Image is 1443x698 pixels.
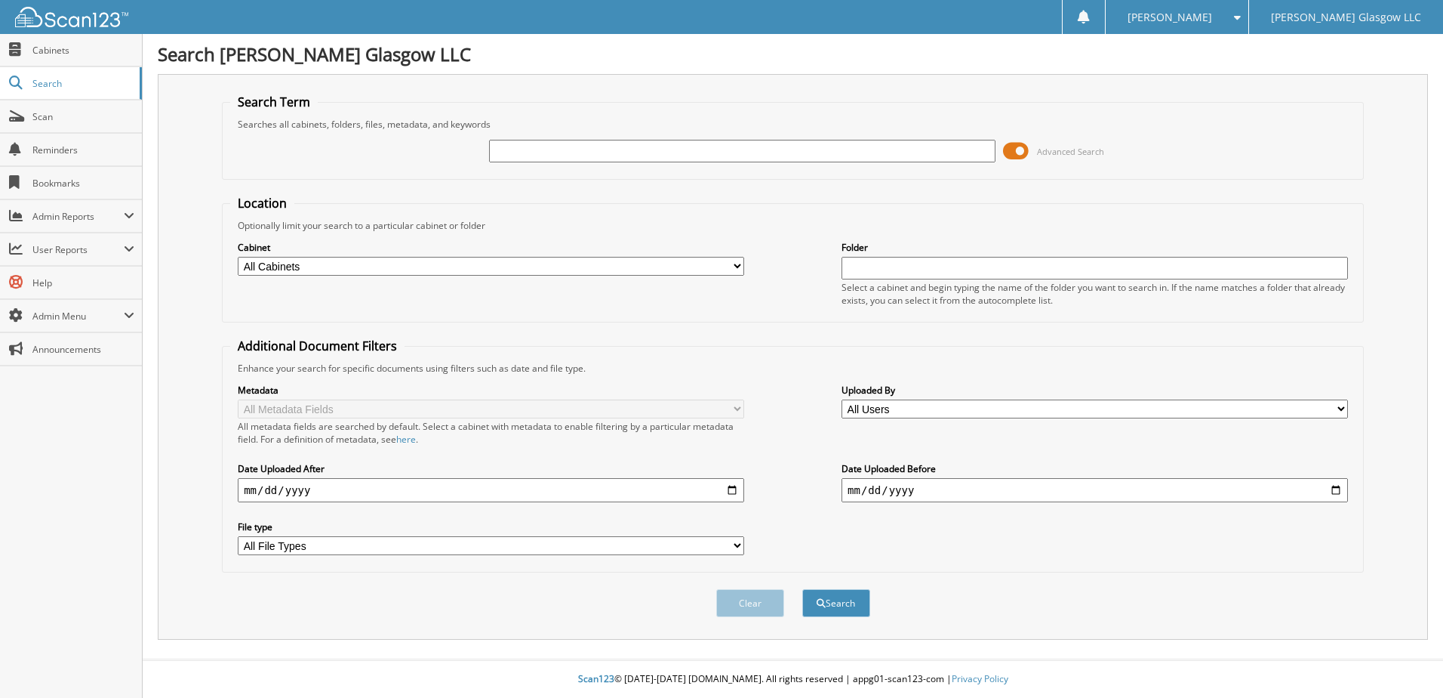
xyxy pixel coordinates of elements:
span: Cabinets [32,44,134,57]
legend: Search Term [230,94,318,110]
img: scan123-logo-white.svg [15,7,128,27]
input: start [238,478,744,502]
span: [PERSON_NAME] Glasgow LLC [1271,13,1421,22]
label: Date Uploaded Before [841,462,1348,475]
span: User Reports [32,243,124,256]
button: Clear [716,589,784,617]
div: All metadata fields are searched by default. Select a cabinet with metadata to enable filtering b... [238,420,744,446]
label: Date Uploaded After [238,462,744,475]
label: Folder [841,241,1348,254]
legend: Location [230,195,294,212]
span: Help [32,276,134,289]
h1: Search [PERSON_NAME] Glasgow LLC [158,42,1428,66]
span: Reminders [32,144,134,156]
span: Admin Menu [32,310,124,323]
span: Scan123 [578,672,614,685]
legend: Additional Document Filters [230,338,405,354]
div: © [DATE]-[DATE] [DOMAIN_NAME]. All rights reserved | appg01-scan123-com | [143,661,1443,698]
div: Optionally limit your search to a particular cabinet or folder [230,219,1355,232]
div: Enhance your search for specific documents using filters such as date and file type. [230,362,1355,375]
div: Searches all cabinets, folders, files, metadata, and keywords [230,118,1355,131]
span: Search [32,77,132,90]
input: end [841,478,1348,502]
label: Cabinet [238,241,744,254]
label: Metadata [238,384,744,397]
button: Search [802,589,870,617]
label: File type [238,520,744,533]
span: Scan [32,110,134,123]
span: Admin Reports [32,210,124,223]
div: Select a cabinet and begin typing the name of the folder you want to search in. If the name match... [841,281,1348,307]
span: Bookmarks [32,177,134,190]
span: Announcements [32,343,134,356]
span: [PERSON_NAME] [1128,13,1212,22]
span: Advanced Search [1037,146,1104,157]
label: Uploaded By [841,384,1348,397]
a: Privacy Policy [952,672,1008,685]
a: here [396,433,416,446]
